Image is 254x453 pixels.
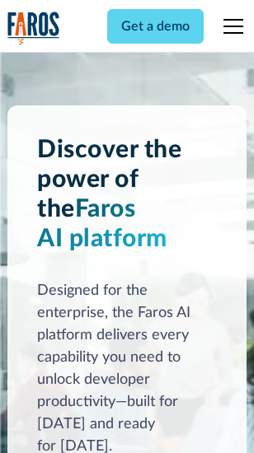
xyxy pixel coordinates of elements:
div: menu [214,7,247,46]
a: home [7,12,60,45]
a: Get a demo [107,9,204,44]
h1: Discover the power of the [37,135,217,254]
span: Faros AI platform [37,197,167,251]
img: Logo of the analytics and reporting company Faros. [7,12,60,45]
